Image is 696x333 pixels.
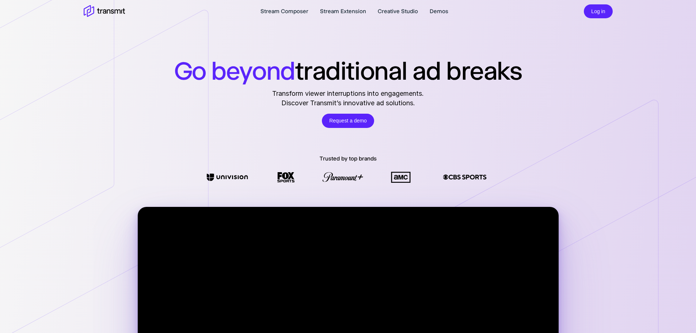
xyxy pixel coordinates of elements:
[272,98,424,108] span: Discover Transmit’s innovative ad solutions.
[320,7,366,16] a: Stream Extension
[430,7,448,16] a: Demos
[584,7,612,14] a: Log in
[584,4,612,19] button: Log in
[322,114,374,128] a: Request a demo
[272,89,424,98] span: Transform viewer interruptions into engagements.
[174,56,522,86] h1: traditional ad breaks
[174,56,295,86] span: Go beyond
[260,7,308,16] a: Stream Composer
[320,154,377,163] p: Trusted by top brands
[378,7,418,16] a: Creative Studio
